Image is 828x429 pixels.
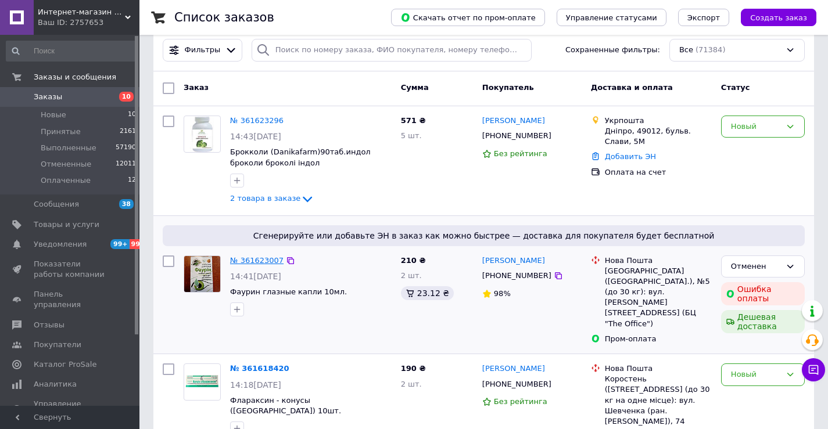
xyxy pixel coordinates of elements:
span: Новые [41,110,66,120]
span: 14:41[DATE] [230,272,281,281]
input: Поиск по номеру заказа, ФИО покупателя, номеру телефона, Email, номеру накладной [252,39,532,62]
span: 99+ [130,239,149,249]
div: Нова Пошта [605,363,712,374]
span: 2 товара в заказе [230,194,300,203]
input: Поиск [6,41,137,62]
button: Создать заказ [741,9,816,26]
div: Ошибка оплаты [721,282,805,305]
span: Управление статусами [566,13,657,22]
span: 12 [128,175,136,186]
span: 2 шт. [401,380,422,388]
a: Фаурин глазные капли 10мл. [230,287,347,296]
div: 23.12 ₴ [401,286,454,300]
a: Брокколи (Danikafarm)90таб.индол броколи броколі індол [230,147,371,167]
a: [PERSON_NAME] [482,255,545,266]
div: Коростень ([STREET_ADDRESS] (до 30 кг на одне місце): вул. Шевченка (ран. [PERSON_NAME]), 74 [605,374,712,427]
a: № 361623296 [230,116,284,125]
div: Дніпро, 49012, бульв. Слави, 5М [605,126,712,147]
span: Без рейтинга [494,149,547,158]
span: Товары и услуги [34,219,99,230]
div: Пром-оплата [605,334,712,344]
span: Покупатели [34,340,81,350]
span: Панель управления [34,289,107,310]
span: 14:43[DATE] [230,132,281,141]
span: Показатели работы компании [34,259,107,280]
span: Уведомления [34,239,87,250]
a: № 361618420 [230,364,289,373]
a: Фото товару [184,255,221,293]
span: Доставка и оплата [591,83,673,92]
span: Отмененные [41,159,91,170]
span: Статус [721,83,750,92]
a: № 361623007 [230,256,284,265]
h1: Список заказов [174,10,274,24]
a: [PERSON_NAME] [482,116,545,127]
span: Сообщения [34,199,79,210]
div: [GEOGRAPHIC_DATA] ([GEOGRAPHIC_DATA].), №5 (до 30 кг): вул. [PERSON_NAME][STREET_ADDRESS] (БЦ "Th... [605,266,712,329]
div: Укрпошта [605,116,712,126]
span: 98% [494,289,511,298]
div: Ваш ID: 2757653 [38,17,139,28]
span: Принятые [41,127,81,137]
span: Без рейтинга [494,397,547,406]
span: Заказы [34,92,62,102]
span: Интернет-магазин Клуб "Поддержка" [38,7,125,17]
div: Новый [731,121,781,133]
a: 2 товара в заказе [230,194,314,203]
span: (71384) [696,45,726,54]
span: 57190 [116,143,136,153]
span: Заказ [184,83,209,92]
div: Нова Пошта [605,255,712,266]
button: Управление статусами [557,9,666,26]
span: Сумма [401,83,429,92]
span: Покупатель [482,83,534,92]
span: Каталог ProSale [34,359,96,370]
div: [PHONE_NUMBER] [480,128,554,143]
span: 190 ₴ [401,364,426,373]
span: 5 шт. [401,131,422,140]
div: Дешевая доставка [721,310,805,333]
a: [PERSON_NAME] [482,363,545,374]
img: Фото товару [184,256,220,292]
button: Скачать отчет по пром-оплате [391,9,545,26]
button: Экспорт [678,9,729,26]
span: Создать заказ [750,13,807,22]
span: Все [679,45,693,56]
span: 12011 [116,159,136,170]
button: Чат с покупателем [802,358,825,381]
span: Аналитика [34,379,77,390]
span: 38 [119,199,134,209]
span: 99+ [110,239,130,249]
span: 14:18[DATE] [230,380,281,390]
a: Фото товару [184,116,221,153]
a: Добавить ЭН [605,152,656,161]
span: 2 шт. [401,271,422,280]
img: Фото товару [190,116,214,152]
div: Отменен [731,261,781,273]
div: [PHONE_NUMBER] [480,268,554,283]
span: Управление сайтом [34,399,107,420]
span: 10 [128,110,136,120]
a: Создать заказ [729,13,816,21]
div: [PHONE_NUMBER] [480,377,554,392]
div: Новый [731,369,781,381]
span: 210 ₴ [401,256,426,265]
a: Фото товару [184,363,221,401]
img: Фото товару [184,368,220,395]
span: Заказы и сообщения [34,72,116,82]
span: Оплаченные [41,175,91,186]
span: Фильтры [185,45,221,56]
span: Сгенерируйте или добавьте ЭН в заказ как можно быстрее — доставка для покупателя будет бесплатной [167,230,800,241]
div: Оплата на счет [605,167,712,178]
span: 10 [119,92,134,102]
a: Флараксин - конусы ([GEOGRAPHIC_DATA]) 10шт. [230,396,341,416]
span: Сохраненные фильтры: [565,45,660,56]
span: 2161 [120,127,136,137]
span: Отзывы [34,320,64,330]
span: Скачать отчет по пром-оплате [400,12,536,23]
span: 571 ₴ [401,116,426,125]
span: Выполненные [41,143,96,153]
